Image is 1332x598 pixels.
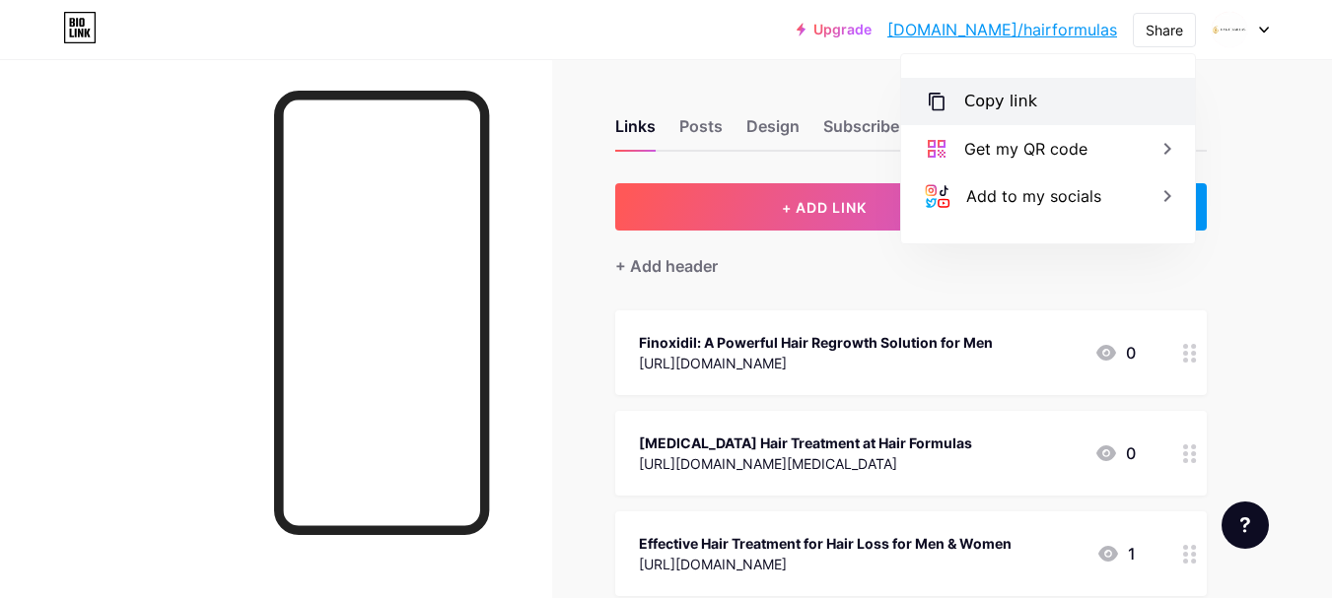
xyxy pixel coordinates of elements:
[887,18,1117,41] a: [DOMAIN_NAME]/hairformulas
[964,137,1087,161] div: Get my QR code
[639,332,993,353] div: Finoxidil: A Powerful Hair Regrowth Solution for Men
[966,184,1101,208] div: Add to my socials
[639,353,993,373] div: [URL][DOMAIN_NAME]
[746,114,800,150] div: Design
[639,432,972,453] div: [MEDICAL_DATA] Hair Treatment at Hair Formulas
[1096,542,1136,565] div: 1
[615,254,718,278] div: + Add header
[964,90,1037,113] div: Copy link
[1094,441,1136,465] div: 0
[615,114,656,150] div: Links
[1094,341,1136,365] div: 0
[797,22,872,37] a: Upgrade
[823,114,914,150] div: Subscribers
[782,199,867,216] span: + ADD LINK
[1211,11,1248,48] img: hairformulas
[679,114,723,150] div: Posts
[639,533,1012,554] div: Effective Hair Treatment for Hair Loss for Men & Women
[639,453,972,474] div: [URL][DOMAIN_NAME][MEDICAL_DATA]
[615,183,1034,231] button: + ADD LINK
[639,554,1012,574] div: [URL][DOMAIN_NAME]
[1146,20,1183,40] div: Share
